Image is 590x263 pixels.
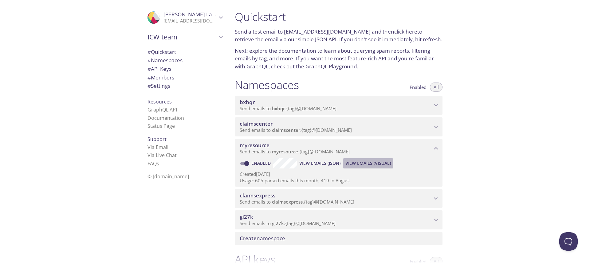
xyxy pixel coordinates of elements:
[147,123,175,129] a: Status Page
[272,127,300,133] span: claimscenter
[235,117,442,136] div: claimscenter namespace
[240,213,253,220] span: gi27k
[240,235,285,242] span: namespace
[240,142,269,149] span: myresource
[235,96,442,115] div: bxhqr namespace
[272,105,285,111] span: bxhqr
[147,74,151,81] span: #
[240,199,354,205] span: Send emails to . {tag} @[DOMAIN_NAME]
[240,127,352,133] span: Send emails to . {tag} @[DOMAIN_NAME]
[394,28,417,35] a: click here
[343,158,393,168] button: View Emails (Visual)
[147,98,172,105] span: Resources
[235,78,299,92] h1: Namespaces
[235,189,442,208] div: claimsexpress namespace
[143,29,227,45] div: ICW team
[147,57,151,64] span: #
[299,160,340,167] span: View Emails (JSON)
[235,47,442,71] p: Next: explore the to learn about querying spam reports, filtering emails by tag, and more. If you...
[143,82,227,90] div: Team Settings
[143,56,227,65] div: Namespaces
[272,199,303,205] span: claimsexpress
[240,220,336,226] span: Send emails to . {tag} @[DOMAIN_NAME]
[143,7,227,28] div: Rajesh Lakhinana
[143,65,227,73] div: API Keys
[345,160,391,167] span: View Emails (Visual)
[240,192,275,199] span: claimsexpress
[147,115,184,121] a: Documentation
[272,220,284,226] span: gi27k
[163,18,217,24] p: [EMAIL_ADDRESS][DOMAIN_NAME]
[284,28,371,35] a: [EMAIL_ADDRESS][DOMAIN_NAME]
[235,232,442,245] div: Create namespace
[235,139,442,158] div: myresource namespace
[147,65,151,72] span: #
[240,235,257,242] span: Create
[143,48,227,56] div: Quickstart
[147,160,159,167] a: FAQ
[235,210,442,229] div: gi27k namespace
[147,82,170,89] span: Settings
[147,144,168,151] a: Via Email
[147,48,176,55] span: Quickstart
[305,63,357,70] a: GraphQL Playground
[147,82,151,89] span: #
[147,74,174,81] span: Members
[250,160,273,166] a: Enabled
[240,120,273,127] span: claimscenter
[240,171,438,177] p: Created [DATE]
[240,177,438,184] p: Usage: 605 parsed emails this month, 419 in August
[147,136,167,143] span: Support
[147,48,151,55] span: #
[406,83,430,92] button: Enabled
[430,83,442,92] button: All
[235,28,442,43] p: Send a test email to and then to retrieve the email via our simple JSON API. If you don't see it ...
[240,99,255,106] span: bxhqr
[297,158,343,168] button: View Emails (JSON)
[272,148,298,155] span: myresource
[147,173,189,180] span: © [DOMAIN_NAME]
[147,152,177,159] a: Via Live Chat
[235,10,442,24] h1: Quickstart
[240,148,350,155] span: Send emails to . {tag} @[DOMAIN_NAME]
[559,232,578,251] iframe: Help Scout Beacon - Open
[240,105,336,111] span: Send emails to . {tag} @[DOMAIN_NAME]
[157,160,159,167] span: s
[147,65,171,72] span: API Keys
[147,57,183,64] span: Namespaces
[163,11,232,18] span: [PERSON_NAME] Lakhinana
[147,33,217,41] span: ICW team
[278,47,316,54] a: documentation
[143,73,227,82] div: Members
[147,106,177,113] a: GraphQL API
